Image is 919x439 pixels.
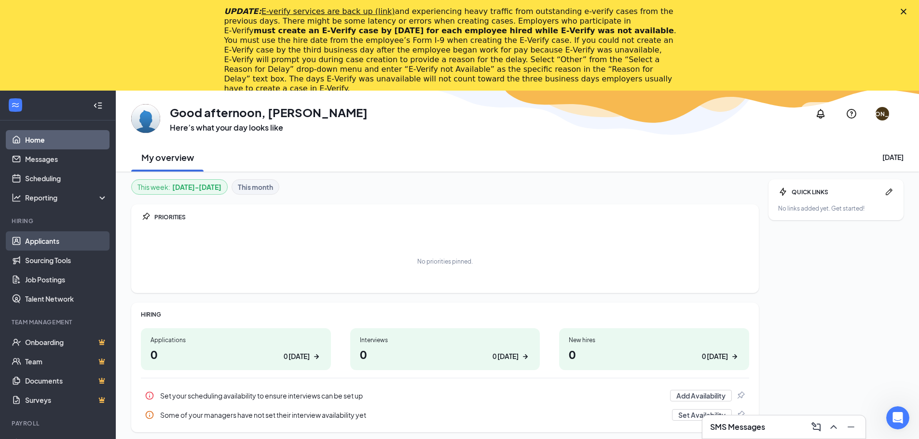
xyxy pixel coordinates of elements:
[569,346,740,362] h1: 0
[25,270,108,289] a: Job Postings
[730,352,740,361] svg: ArrowRight
[670,390,732,401] button: Add Availability
[886,406,909,429] iframe: Intercom live chat
[11,100,20,110] svg: WorkstreamLogo
[360,346,531,362] h1: 0
[261,7,395,16] a: E-verify services are back up (link)
[559,328,749,370] a: New hires00 [DATE]ArrowRight
[736,410,745,420] svg: Pin
[845,421,857,433] svg: Minimize
[25,193,108,202] div: Reporting
[141,212,151,222] svg: Pin
[417,257,473,266] div: No priorities pinned.
[145,410,154,420] svg: Info
[160,391,664,400] div: Set your scheduling availability to ensure interviews can be set up
[172,182,221,192] b: [DATE] - [DATE]
[825,419,840,435] button: ChevronUp
[882,152,904,162] div: [DATE]
[810,421,822,433] svg: ComposeMessage
[569,336,740,344] div: New hires
[25,289,108,308] a: Talent Network
[350,328,540,370] a: Interviews00 [DATE]ArrowRight
[521,352,530,361] svg: ArrowRight
[25,231,108,251] a: Applicants
[12,193,21,202] svg: Analysis
[170,122,368,133] h3: Here’s what your day looks like
[25,251,108,270] a: Sourcing Tools
[145,391,154,400] svg: Info
[141,386,749,405] div: Set your scheduling availability to ensure interviews can be set up
[25,149,108,169] a: Messages
[25,169,108,188] a: Scheduling
[710,422,765,432] h3: SMS Messages
[736,391,745,400] svg: Pin
[238,182,273,192] b: This month
[131,104,160,133] img: Josh
[792,188,880,196] div: QUICK LINKS
[93,101,103,110] svg: Collapse
[901,9,910,14] div: Close
[12,217,106,225] div: Hiring
[137,182,221,192] div: This week :
[846,108,857,120] svg: QuestionInfo
[154,213,749,221] div: PRIORITIES
[493,351,519,361] div: 0 [DATE]
[858,110,907,118] div: [PERSON_NAME]
[160,410,666,420] div: Some of your managers have not set their interview availability yet
[141,386,749,405] a: InfoSet your scheduling availability to ensure interviews can be set upAdd AvailabilityPin
[141,151,194,163] h2: My overview
[312,352,321,361] svg: ArrowRight
[141,328,331,370] a: Applications00 [DATE]ArrowRight
[224,7,395,16] i: UPDATE:
[284,351,310,361] div: 0 [DATE]
[25,333,108,352] a: OnboardingCrown
[828,421,839,433] svg: ChevronUp
[25,352,108,371] a: TeamCrown
[151,346,321,362] h1: 0
[815,108,826,120] svg: Notifications
[170,104,368,120] h1: Good afternoon, [PERSON_NAME]
[25,390,108,410] a: SurveysCrown
[224,7,680,93] div: and experiencing heavy traffic from outstanding e-verify cases from the previous days. There migh...
[842,419,858,435] button: Minimize
[12,318,106,326] div: Team Management
[672,409,732,421] button: Set Availability
[360,336,531,344] div: Interviews
[254,26,674,35] b: must create an E‑Verify case by [DATE] for each employee hired while E‑Verify was not available
[808,419,823,435] button: ComposeMessage
[778,187,788,197] svg: Bolt
[884,187,894,197] svg: Pen
[141,310,749,319] div: HIRING
[25,371,108,390] a: DocumentsCrown
[702,351,728,361] div: 0 [DATE]
[141,405,749,425] div: Some of your managers have not set their interview availability yet
[25,130,108,149] a: Home
[151,336,321,344] div: Applications
[778,204,894,213] div: No links added yet. Get started!
[12,419,106,427] div: Payroll
[141,405,749,425] a: InfoSome of your managers have not set their interview availability yetSet AvailabilityPin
